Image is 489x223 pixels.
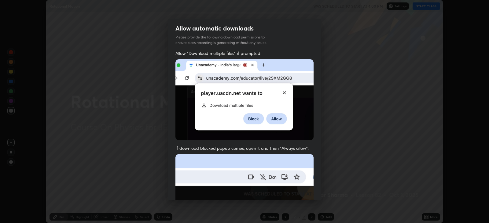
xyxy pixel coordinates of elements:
span: Allow "Download multiple files" if prompted: [175,50,314,56]
img: downloads-permission-allow.gif [175,59,314,141]
p: Please provide the following download permissions to ensure class recording is generating without... [175,34,274,45]
span: If download blocked popup comes, open it and then "Always allow": [175,145,314,151]
h2: Allow automatic downloads [175,24,254,32]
